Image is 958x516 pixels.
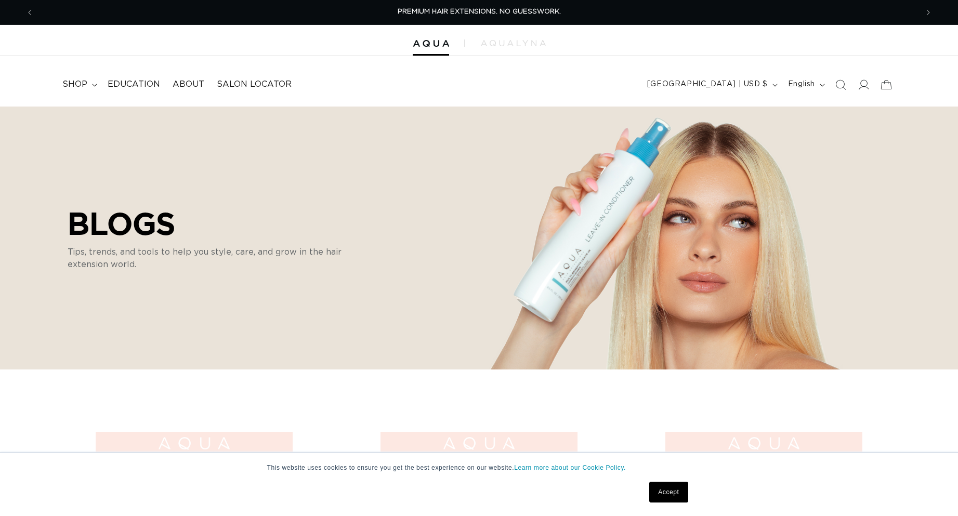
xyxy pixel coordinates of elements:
button: English [782,75,829,95]
span: [GEOGRAPHIC_DATA] | USD $ [647,79,768,90]
summary: Search [829,73,852,96]
span: shop [62,79,87,90]
p: BLOGS [68,205,369,241]
p: This website uses cookies to ensure you get the best experience on our website. [267,463,691,472]
a: Learn more about our Cookie Policy. [514,464,626,471]
p: Tips, trends, and tools to help you style, care, and grow in the hair extension world. [68,246,369,271]
a: Education [101,73,166,96]
span: Education [108,79,160,90]
span: Salon Locator [217,79,292,90]
img: Aqua Hair Extensions [413,40,449,47]
span: PREMIUM HAIR EXTENSIONS. NO GUESSWORK. [398,8,561,15]
img: aqualyna.com [481,40,546,46]
span: English [788,79,815,90]
a: About [166,73,211,96]
a: Salon Locator [211,73,298,96]
summary: shop [56,73,101,96]
span: About [173,79,204,90]
a: Accept [649,482,688,502]
button: Next announcement [917,3,940,22]
button: Previous announcement [18,3,41,22]
button: [GEOGRAPHIC_DATA] | USD $ [641,75,782,95]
